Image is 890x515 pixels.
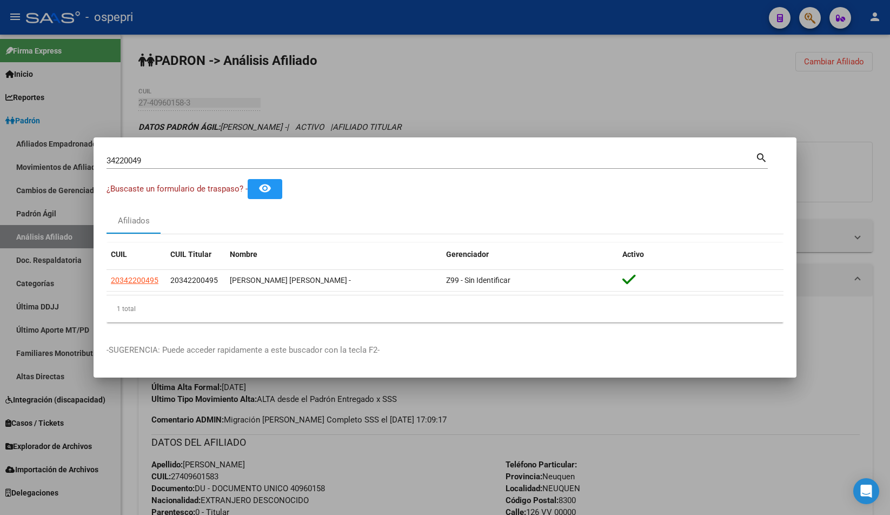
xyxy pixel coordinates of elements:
datatable-header-cell: Nombre [225,243,442,266]
div: Open Intercom Messenger [853,478,879,504]
datatable-header-cell: CUIL [107,243,166,266]
div: 1 total [107,295,783,322]
span: ¿Buscaste un formulario de traspaso? - [107,184,248,194]
mat-icon: search [755,150,768,163]
span: CUIL Titular [170,250,211,259]
div: [PERSON_NAME] [PERSON_NAME] - [230,274,437,287]
div: Afiliados [118,215,150,227]
span: Nombre [230,250,257,259]
span: Gerenciador [446,250,489,259]
mat-icon: remove_red_eye [258,182,271,195]
span: Z99 - Sin Identificar [446,276,510,285]
datatable-header-cell: Gerenciador [442,243,618,266]
span: CUIL [111,250,127,259]
span: 20342200495 [111,276,158,285]
span: 20342200495 [170,276,218,285]
span: Activo [622,250,644,259]
datatable-header-cell: Activo [618,243,783,266]
datatable-header-cell: CUIL Titular [166,243,225,266]
p: -SUGERENCIA: Puede acceder rapidamente a este buscador con la tecla F2- [107,344,783,356]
